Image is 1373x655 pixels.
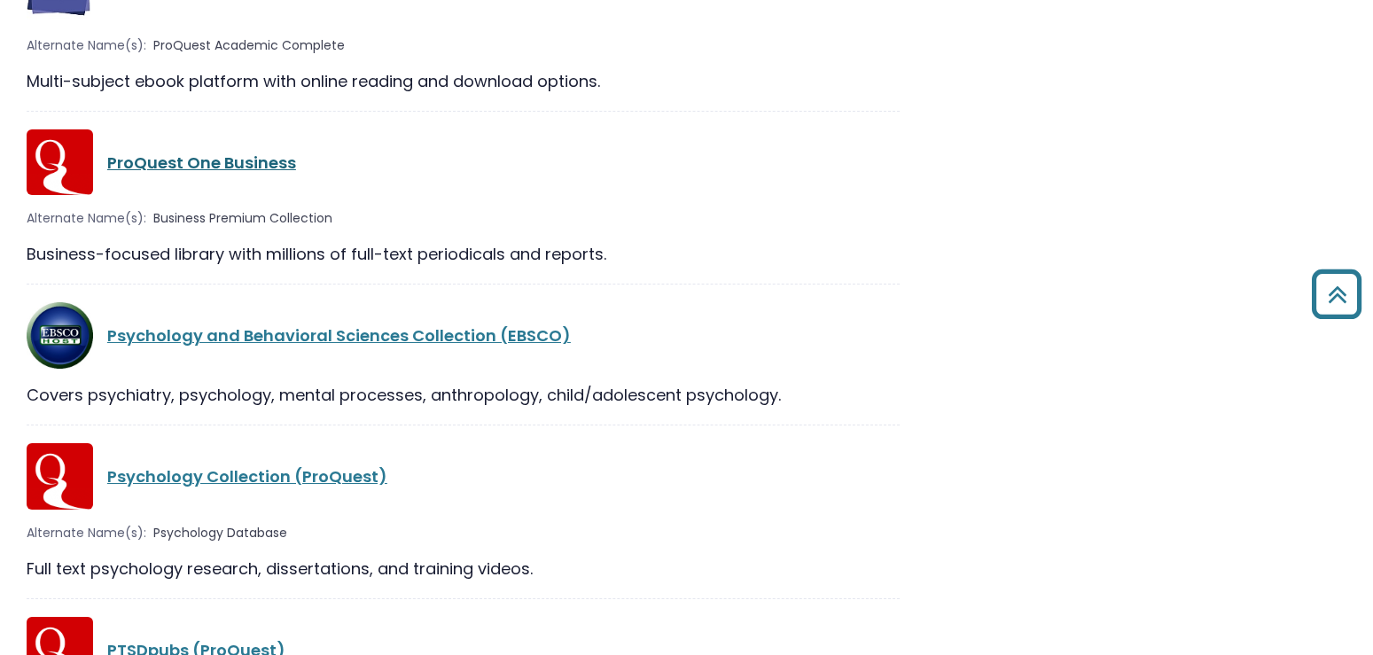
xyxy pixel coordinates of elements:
[27,242,900,266] div: Business-focused library with millions of full-text periodicals and reports.
[153,209,332,228] span: Business Premium Collection
[153,36,345,55] span: ProQuest Academic Complete
[153,524,287,542] span: Psychology Database
[27,36,146,55] span: Alternate Name(s):
[27,524,146,542] span: Alternate Name(s):
[1305,277,1369,310] a: Back to Top
[27,383,900,407] div: Covers psychiatry, psychology, mental processes, anthropology, child/adolescent psychology.
[107,465,387,487] a: Psychology Collection (ProQuest)
[107,152,296,174] a: ProQuest One Business
[107,324,571,347] a: Psychology and Behavioral Sciences Collection (EBSCO)
[27,69,900,93] div: Multi-subject ebook platform with online reading and download options.
[27,557,900,581] div: Full text psychology research, dissertations, and training videos.
[27,209,146,228] span: Alternate Name(s):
